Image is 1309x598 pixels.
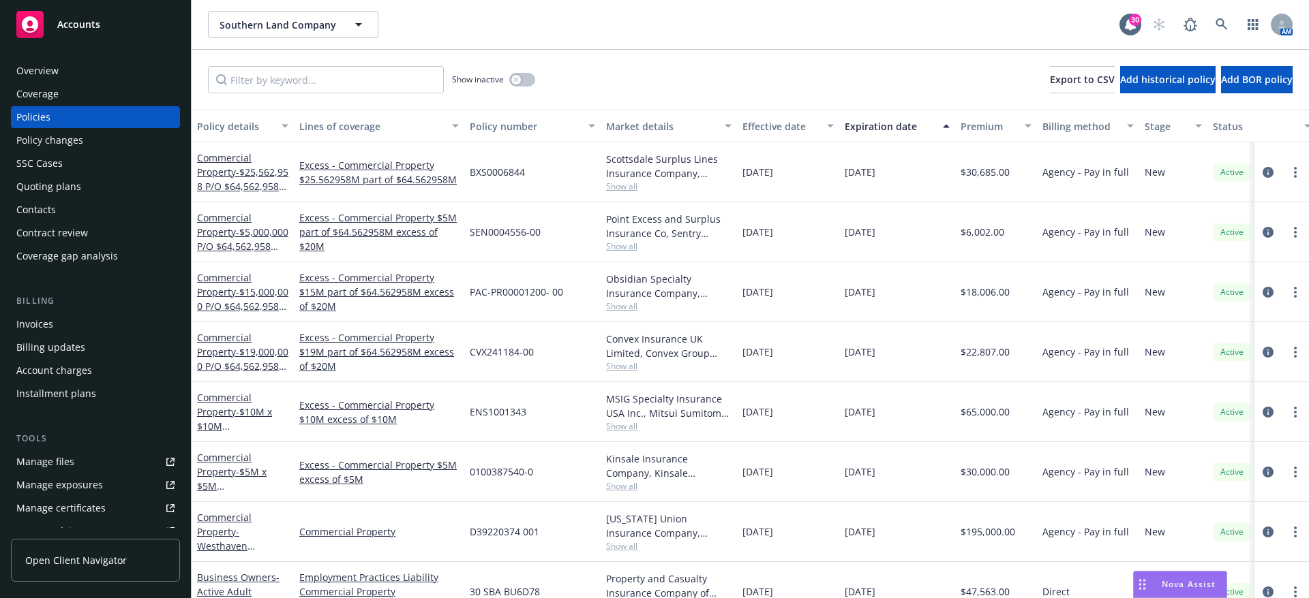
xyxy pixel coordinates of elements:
[606,180,732,192] span: Show all
[961,345,1010,359] span: $22,807.00
[1260,344,1276,360] a: circleInformation
[845,225,875,239] span: [DATE]
[1145,524,1165,539] span: New
[299,270,459,313] a: Excess - Commercial Property $15M part of $64.562958M excess of $20M
[1287,164,1304,180] a: more
[208,11,378,38] button: Southern Land Company
[1221,73,1293,86] span: Add BOR policy
[16,199,56,221] div: Contacts
[16,60,59,82] div: Overview
[1145,11,1173,38] a: Start snowing
[299,158,459,187] a: Excess - Commercial Property $25.562958M part of $64.562958M
[299,398,459,426] a: Excess - Commercial Property $10M excess of $10M
[197,465,283,521] span: - $5M x $5M [GEOGRAPHIC_DATA]
[742,465,773,479] span: [DATE]
[1145,465,1165,479] span: New
[961,119,1017,133] div: Premium
[197,331,288,401] a: Commercial Property
[1239,11,1267,38] a: Switch app
[1162,578,1216,590] span: Nova Assist
[606,240,732,252] span: Show all
[16,383,96,405] div: Installment plans
[294,110,464,142] button: Lines of coverage
[1260,524,1276,540] a: circleInformation
[11,497,180,519] a: Manage certificates
[16,106,50,128] div: Policies
[11,245,180,267] a: Coverage gap analysis
[1287,464,1304,480] a: more
[742,345,773,359] span: [DATE]
[845,524,875,539] span: [DATE]
[192,110,294,142] button: Policy details
[1218,406,1246,418] span: Active
[1120,66,1216,93] button: Add historical policy
[961,524,1015,539] span: $195,000.00
[1042,345,1129,359] span: Agency - Pay in full
[11,199,180,221] a: Contacts
[1042,465,1129,479] span: Agency - Pay in full
[1218,226,1246,238] span: Active
[1287,404,1304,420] a: more
[11,153,180,174] a: SSC Cases
[11,520,180,542] a: Manage claims
[299,458,459,486] a: Excess - Commercial Property $5M excess of $5M
[11,360,180,381] a: Account charges
[197,119,273,133] div: Policy details
[16,153,63,174] div: SSC Cases
[1129,14,1141,26] div: 30
[197,271,288,341] a: Commercial Property
[1221,66,1293,93] button: Add BOR policy
[845,165,875,179] span: [DATE]
[1208,11,1235,38] a: Search
[961,465,1010,479] span: $30,000.00
[197,285,288,341] span: - $15,000,000 P/O $64,562,958 [GEOGRAPHIC_DATA]
[16,313,53,335] div: Invoices
[1213,119,1296,133] div: Status
[11,474,180,496] span: Manage exposures
[606,332,732,360] div: Convex Insurance UK Limited, Convex Group Limited, Amwins
[11,60,180,82] a: Overview
[299,524,459,539] a: Commercial Property
[470,285,563,299] span: PAC-PR00001200- 00
[1177,11,1204,38] a: Report a Bug
[1133,571,1227,598] button: Nova Assist
[197,391,283,461] a: Commercial Property
[1120,73,1216,86] span: Add historical policy
[1042,285,1129,299] span: Agency - Pay in full
[606,272,732,300] div: Obsidian Specialty Insurance Company, Obsidian Specialty Insurance Company, Amwins
[11,83,180,105] a: Coverage
[1260,224,1276,240] a: circleInformation
[1145,345,1165,359] span: New
[606,540,732,552] span: Show all
[1287,344,1304,360] a: more
[606,152,732,180] div: Scottsdale Surplus Lines Insurance Company, Scottsdale Insurance Company (Nationwide), Amwins
[1042,225,1129,239] span: Agency - Pay in full
[606,119,717,133] div: Market details
[197,166,288,221] span: - $25,562,958 P/O $64,562,958 [GEOGRAPHIC_DATA]
[16,83,59,105] div: Coverage
[470,165,525,179] span: BXS0006844
[1218,286,1246,298] span: Active
[25,553,127,567] span: Open Client Navigator
[845,119,935,133] div: Expiration date
[11,383,180,405] a: Installment plans
[1042,524,1129,539] span: Agency - Pay in full
[16,222,88,244] div: Contract review
[470,345,534,359] span: CVX241184-00
[1050,73,1115,86] span: Export to CSV
[1134,571,1151,597] div: Drag to move
[299,119,444,133] div: Lines of coverage
[1260,464,1276,480] a: circleInformation
[299,210,459,253] a: Excess - Commercial Property $5M part of $64.562958M excess of $20M
[208,66,444,93] input: Filter by keyword...
[845,405,875,419] span: [DATE]
[1218,526,1246,538] span: Active
[464,110,601,142] button: Policy number
[1145,165,1165,179] span: New
[16,336,85,358] div: Billing updates
[742,405,773,419] span: [DATE]
[606,392,732,420] div: MSIG Specialty Insurance USA Inc., Mitsui Sumitomo Insurance Group, Amwins
[961,225,1004,239] span: $6,002.00
[1287,284,1304,300] a: more
[606,420,732,432] span: Show all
